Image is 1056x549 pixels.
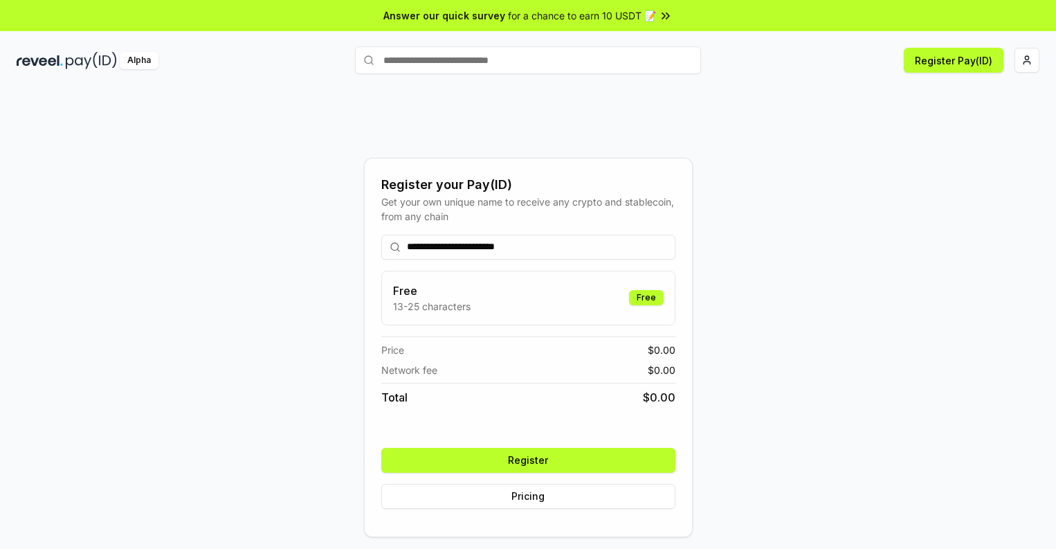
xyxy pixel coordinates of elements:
[904,48,1003,73] button: Register Pay(ID)
[383,8,505,23] span: Answer our quick survey
[120,52,158,69] div: Alpha
[648,363,675,377] span: $ 0.00
[381,363,437,377] span: Network fee
[381,343,404,357] span: Price
[381,484,675,509] button: Pricing
[381,195,675,224] div: Get your own unique name to receive any crypto and stablecoin, from any chain
[393,299,471,314] p: 13-25 characters
[17,52,63,69] img: reveel_dark
[381,448,675,473] button: Register
[393,282,471,299] h3: Free
[381,175,675,195] div: Register your Pay(ID)
[381,389,408,406] span: Total
[648,343,675,357] span: $ 0.00
[629,290,664,305] div: Free
[508,8,656,23] span: for a chance to earn 10 USDT 📝
[643,389,675,406] span: $ 0.00
[66,52,117,69] img: pay_id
